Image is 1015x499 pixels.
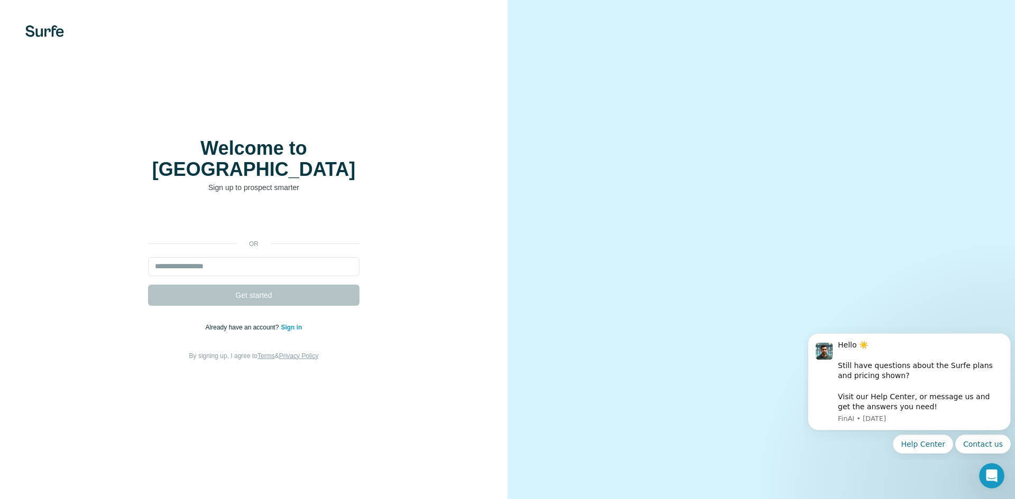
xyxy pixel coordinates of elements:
[148,182,359,193] p: Sign up to prospect smarter
[237,239,271,249] p: or
[189,352,319,360] span: By signing up, I agree to &
[206,324,281,331] span: Already have an account?
[257,352,275,360] a: Terms
[25,25,64,37] img: Surfe's logo
[281,324,302,331] a: Sign in
[148,138,359,180] h1: Welcome to [GEOGRAPHIC_DATA]
[979,463,1004,488] iframe: Intercom live chat
[143,209,365,232] iframe: Sign in with Google Button
[804,324,1015,460] iframe: Intercom notifications message
[279,352,319,360] a: Privacy Policy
